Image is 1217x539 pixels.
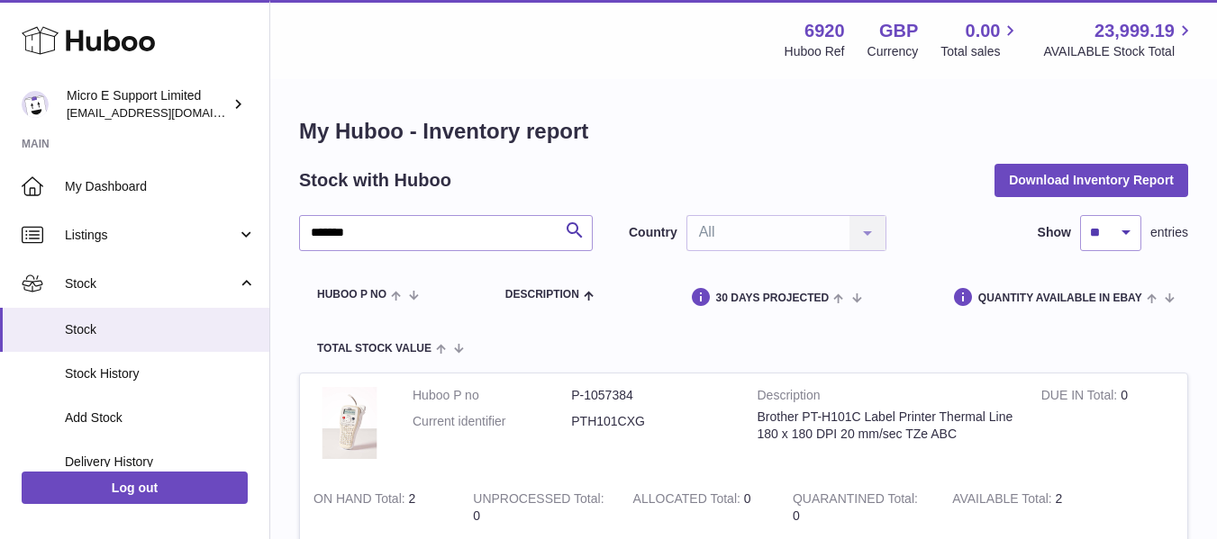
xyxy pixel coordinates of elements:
[793,508,800,523] span: 0
[413,387,571,404] dt: Huboo P no
[793,491,918,510] strong: QUARANTINED Total
[65,275,237,292] span: Stock
[22,472,248,504] a: Log out
[317,289,386,301] span: Huboo P no
[879,19,918,43] strong: GBP
[966,19,1001,43] span: 0.00
[1041,388,1121,407] strong: DUE IN Total
[1150,224,1188,241] span: entries
[978,292,1142,304] span: Quantity Available in eBay
[300,477,459,538] td: 2
[571,413,730,430] dd: PTH101CXG
[65,227,237,244] span: Listings
[299,117,1188,146] h1: My Huboo - Inventory report
[65,178,256,195] span: My Dashboard
[716,292,830,304] span: 30 DAYS PROJECTED
[65,409,256,427] span: Add Stock
[785,43,845,60] div: Huboo Ref
[994,164,1188,196] button: Download Inventory Report
[473,491,604,510] strong: UNPROCESSED Total
[939,477,1098,538] td: 2
[952,491,1055,510] strong: AVAILABLE Total
[758,409,1014,443] div: Brother PT-H101C Label Printer Thermal Line 180 x 180 DPI 20 mm/sec TZe ABC
[633,491,744,510] strong: ALLOCATED Total
[22,91,49,118] img: contact@micropcsupport.com
[67,105,265,120] span: [EMAIL_ADDRESS][DOMAIN_NAME]
[65,454,256,471] span: Delivery History
[413,413,571,430] dt: Current identifier
[299,168,451,193] h2: Stock with Huboo
[67,87,229,121] div: Micro E Support Limited
[1028,373,1187,477] td: 0
[459,477,619,538] td: 0
[1043,43,1195,60] span: AVAILABLE Stock Total
[1043,19,1195,60] a: 23,999.19 AVAILABLE Stock Total
[65,365,256,382] span: Stock History
[629,224,677,241] label: Country
[571,387,730,404] dd: P-1057384
[1094,19,1175,43] span: 23,999.19
[940,19,1021,60] a: 0.00 Total sales
[804,19,845,43] strong: 6920
[620,477,779,538] td: 0
[313,491,409,510] strong: ON HAND Total
[758,387,1014,409] strong: Description
[940,43,1021,60] span: Total sales
[317,343,431,355] span: Total stock value
[867,43,919,60] div: Currency
[65,321,256,338] span: Stock
[505,289,579,301] span: Description
[313,387,386,459] img: product image
[1038,224,1071,241] label: Show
